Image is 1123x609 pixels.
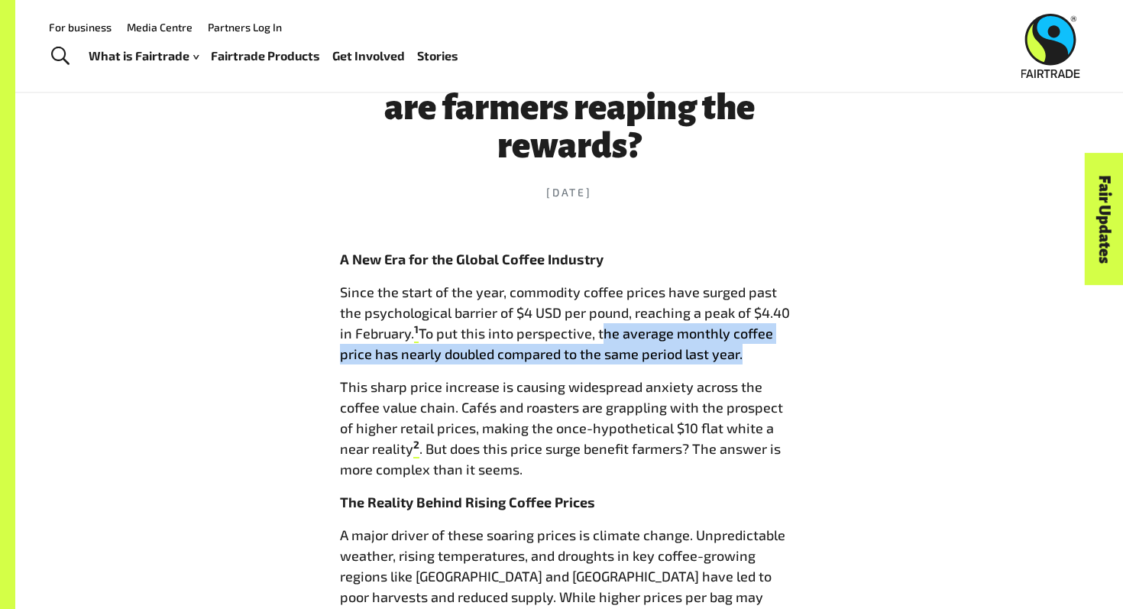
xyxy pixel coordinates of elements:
a: Toggle Search [41,37,79,76]
strong: The Reality Behind Rising Coffee Prices [340,494,595,510]
p: This sharp price increase is causing widespread anxiety across the coffee value chain. Cafés and ... [340,377,798,480]
img: Fairtrade Australia New Zealand logo [1021,14,1080,78]
p: Since the start of the year, commodity coffee prices have surged past the psychological barrier o... [340,282,798,364]
strong: A New Era for the Global Coffee Industry [340,251,604,267]
a: Get Involved [332,45,405,67]
h1: Coffee prices are soaring, but are farmers reaping the rewards? [340,50,798,165]
time: [DATE] [340,184,798,200]
a: Partners Log In [208,21,282,34]
a: Media Centre [127,21,193,34]
a: Fairtrade Products [211,45,320,67]
a: 1 [414,325,419,343]
a: 2 [413,440,419,458]
a: What is Fairtrade [89,45,199,67]
a: For business [49,21,112,34]
sup: 2 [413,439,419,451]
a: Stories [417,45,458,67]
sup: 1 [414,323,419,335]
